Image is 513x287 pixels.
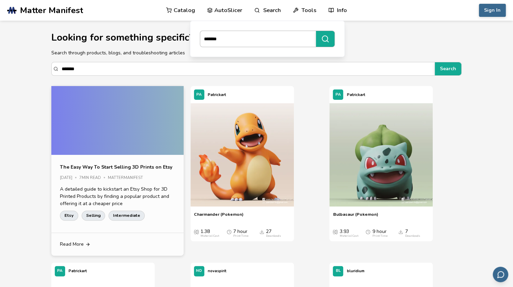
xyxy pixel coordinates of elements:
[493,267,508,282] button: Send feedback via email
[208,267,226,275] p: novaspirit
[194,229,199,234] span: Average Cost
[372,229,387,238] div: 9 hour
[57,269,62,273] span: PA
[69,267,87,275] p: Patrickart
[233,234,248,238] div: Print Time
[82,211,105,220] a: Selling
[201,229,219,238] div: 1.38
[194,212,244,222] a: Charmander (Pokemon)
[79,176,108,180] div: 7 min read
[60,163,172,171] a: The Easy Way To Start Selling 3D Prints on Etsy
[20,6,83,15] span: Matter Manifest
[62,63,431,75] input: Search
[339,229,358,238] div: 3.93
[51,233,184,256] a: Read More
[333,229,338,234] span: Average Cost
[208,91,226,98] p: Patrickart
[347,91,365,98] p: Patrickart
[60,176,79,180] div: [DATE]
[333,212,378,222] a: Bulbasaur (Pokemon)
[60,211,78,220] a: Etsy
[233,229,248,238] div: 7 hour
[51,32,462,43] h1: Looking for something specific?
[109,211,145,220] a: Intermediate
[196,269,202,273] span: NO
[227,229,232,234] span: Average Print Time
[266,229,281,238] div: 27
[398,229,403,234] span: Downloads
[60,185,175,207] p: A detailed guide to kickstart an Etsy Shop for 3D Printed Products by finding a popular product a...
[405,229,420,238] div: 7
[266,234,281,238] div: Downloads
[347,267,364,275] p: bluridium
[51,49,462,56] p: Search through products, blogs, and troubleshooting articles
[372,234,387,238] div: Print Time
[108,176,148,180] div: MatterManifest
[435,62,461,75] button: Search
[60,242,84,247] span: Read More
[336,269,340,273] span: BL
[479,4,506,17] button: Sign In
[201,234,219,238] div: Material Cost
[366,229,370,234] span: Average Print Time
[196,93,202,97] span: PA
[259,229,264,234] span: Downloads
[339,234,358,238] div: Material Cost
[336,93,341,97] span: PA
[405,234,420,238] div: Downloads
